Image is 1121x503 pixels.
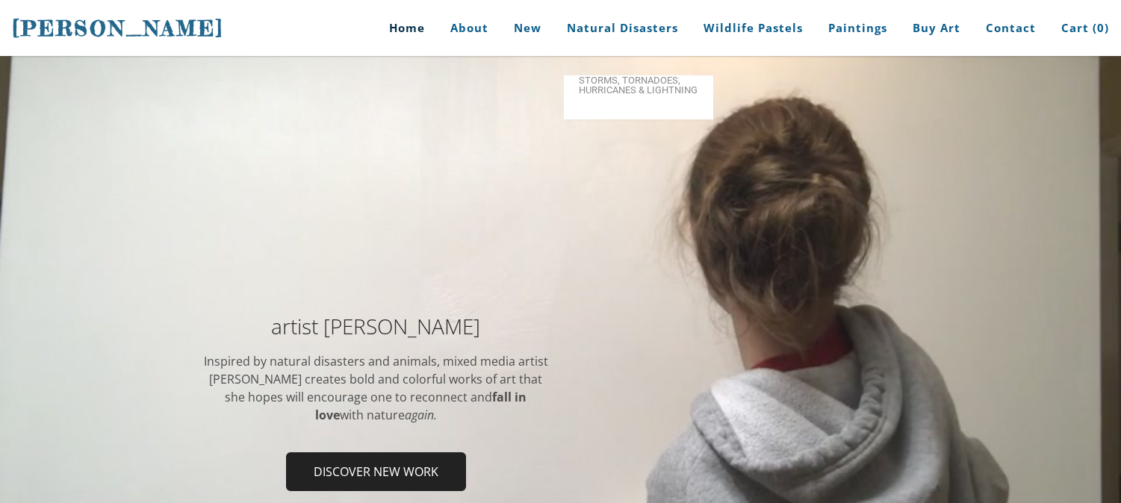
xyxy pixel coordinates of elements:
[288,454,465,490] span: Discover new work
[12,16,224,41] span: [PERSON_NAME]
[1097,20,1105,35] span: 0
[202,352,550,424] div: Inspired by natural disasters and animals, mixed media artist [PERSON_NAME] ​creates bold and col...
[579,66,698,95] span: Extreme Weather: Storms, Tornadoes, Hurricanes & Lightning
[12,14,224,43] a: [PERSON_NAME]
[286,452,466,491] a: Discover new work
[202,316,550,337] h2: artist [PERSON_NAME]
[405,407,437,423] em: again.
[564,58,713,102] a: Extreme Weather: Storms, Tornadoes, Hurricanes & Lightning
